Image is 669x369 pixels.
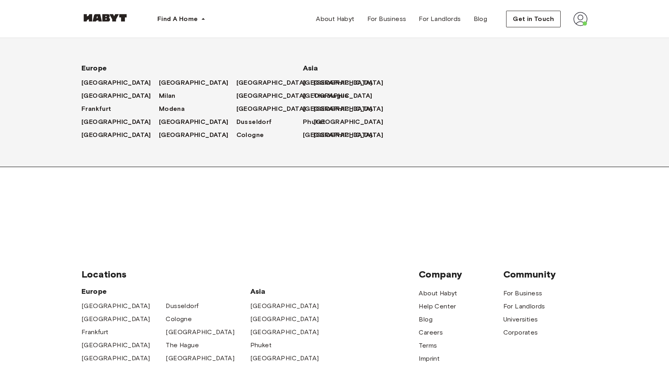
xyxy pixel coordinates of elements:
[503,289,542,298] a: For Business
[303,78,380,87] a: [GEOGRAPHIC_DATA]
[367,14,406,24] span: For Business
[474,14,488,24] span: Blog
[236,78,314,87] a: [GEOGRAPHIC_DATA]
[81,104,119,114] a: Frankfurt
[151,11,212,27] button: Find A Home
[303,104,372,114] span: [GEOGRAPHIC_DATA]
[573,12,588,26] img: avatar
[419,268,503,280] span: Company
[236,78,306,87] span: [GEOGRAPHIC_DATA]
[310,11,361,27] a: About Habyt
[81,301,150,311] a: [GEOGRAPHIC_DATA]
[250,314,319,324] a: [GEOGRAPHIC_DATA]
[250,301,319,311] a: [GEOGRAPHIC_DATA]
[81,117,159,127] a: [GEOGRAPHIC_DATA]
[506,11,561,27] button: Get in Touch
[236,130,264,140] span: Cologne
[81,287,250,296] span: Europe
[236,117,272,127] span: Dusseldorf
[513,14,554,24] span: Get in Touch
[81,14,129,22] img: Habyt
[166,314,192,324] a: Cologne
[157,14,198,24] span: Find A Home
[159,78,236,87] a: [GEOGRAPHIC_DATA]
[412,11,467,27] a: For Landlords
[81,130,159,140] a: [GEOGRAPHIC_DATA]
[81,354,150,363] a: [GEOGRAPHIC_DATA]
[419,14,461,24] span: For Landlords
[236,104,306,114] span: [GEOGRAPHIC_DATA]
[250,287,334,296] span: Asia
[236,130,272,140] a: Cologne
[81,78,159,87] a: [GEOGRAPHIC_DATA]
[419,315,433,324] a: Blog
[159,130,229,140] span: [GEOGRAPHIC_DATA]
[419,354,440,363] a: Imprint
[303,117,325,127] span: Phuket
[250,340,272,350] a: Phuket
[159,104,193,114] a: Modena
[503,268,588,280] span: Community
[314,130,391,140] a: [GEOGRAPHIC_DATA]
[159,104,185,114] span: Modena
[419,328,443,337] a: Careers
[236,117,280,127] a: Dusseldorf
[81,130,151,140] span: [GEOGRAPHIC_DATA]
[314,104,391,114] a: [GEOGRAPHIC_DATA]
[314,117,391,127] a: [GEOGRAPHIC_DATA]
[303,91,380,101] a: [GEOGRAPHIC_DATA]
[250,327,319,337] a: [GEOGRAPHIC_DATA]
[419,289,457,298] a: About Habyt
[81,327,109,337] a: Frankfurt
[159,91,176,101] span: Milan
[159,117,236,127] a: [GEOGRAPHIC_DATA]
[159,117,229,127] span: [GEOGRAPHIC_DATA]
[81,104,111,114] span: Frankfurt
[166,327,234,337] a: [GEOGRAPHIC_DATA]
[166,301,198,311] span: Dusseldorf
[303,130,372,140] span: [GEOGRAPHIC_DATA]
[236,91,314,101] a: [GEOGRAPHIC_DATA]
[503,315,538,324] a: Universities
[81,117,151,127] span: [GEOGRAPHIC_DATA]
[467,11,494,27] a: Blog
[361,11,413,27] a: For Business
[159,91,183,101] a: Milan
[503,328,538,337] a: Corporates
[303,91,372,101] span: [GEOGRAPHIC_DATA]
[159,130,236,140] a: [GEOGRAPHIC_DATA]
[81,91,151,101] span: [GEOGRAPHIC_DATA]
[303,104,380,114] a: [GEOGRAPHIC_DATA]
[81,268,419,280] span: Locations
[314,117,383,127] span: [GEOGRAPHIC_DATA]
[236,91,306,101] span: [GEOGRAPHIC_DATA]
[503,302,545,311] span: For Landlords
[419,302,456,311] a: Help Center
[250,354,319,363] a: [GEOGRAPHIC_DATA]
[81,91,159,101] a: [GEOGRAPHIC_DATA]
[166,354,234,363] a: [GEOGRAPHIC_DATA]
[419,341,437,350] a: Terms
[81,314,150,324] a: [GEOGRAPHIC_DATA]
[166,340,199,350] span: The Hague
[81,340,150,350] a: [GEOGRAPHIC_DATA]
[303,130,380,140] a: [GEOGRAPHIC_DATA]
[303,63,366,73] span: Asia
[303,78,372,87] span: [GEOGRAPHIC_DATA]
